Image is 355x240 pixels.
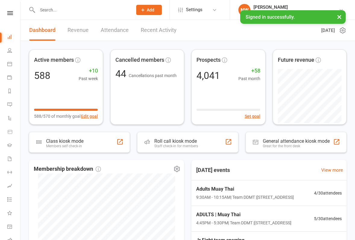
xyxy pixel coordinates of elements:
span: Cancellations past month [129,73,177,78]
input: Search... [36,6,128,14]
a: Payments [7,71,21,85]
div: 4,041 [196,71,220,80]
div: NW [238,4,250,16]
a: What's New [7,207,21,220]
span: Add [147,8,154,12]
span: Membership breakdown [34,165,101,173]
span: 9:30AM - 10:15AM | Team DDMT | [STREET_ADDRESS] [196,194,294,201]
span: Active members [34,56,74,64]
span: +58 [238,67,260,75]
div: Staff check-in for members [154,144,198,148]
a: Revenue [68,20,89,41]
a: Dashboard [29,20,55,41]
a: View more [321,167,343,174]
div: Roll call kiosk mode [154,138,198,144]
a: Dashboard [7,31,21,44]
a: Assessments [7,180,21,193]
button: Set goal [245,113,260,120]
button: Edit goal [81,113,98,120]
span: Past week [79,75,98,82]
div: Class kiosk mode [46,138,83,144]
div: Great for the front desk [263,144,330,148]
a: General attendance kiosk mode [7,220,21,234]
a: Calendar [7,58,21,71]
span: [DATE] [321,27,335,34]
span: Cancelled members [115,56,164,64]
span: 4:45PM - 5:30PM | Team DDMT | [STREET_ADDRESS] [196,220,291,226]
span: 5 / 30 attendees [314,215,342,222]
span: Adults Muay Thai [196,185,294,193]
div: Double Dose Muay Thai [GEOGRAPHIC_DATA] [253,10,339,15]
button: × [334,10,345,23]
div: 588 [34,71,50,80]
span: Prospects [196,56,221,64]
a: Recent Activity [141,20,177,41]
span: 4 / 30 attendees [314,190,342,196]
button: Add [136,5,162,15]
a: Attendance [101,20,129,41]
span: ADULTS | Muay Thai [196,211,291,219]
a: Product Sales [7,126,21,139]
span: Signed in successfully. [246,14,295,20]
a: People [7,44,21,58]
span: Past month [238,75,260,82]
span: Future revenue [278,56,314,64]
span: +10 [79,67,98,75]
a: Reports [7,85,21,98]
div: General attendance kiosk mode [263,138,330,144]
span: 44 [115,68,129,79]
div: [PERSON_NAME] [253,5,339,10]
span: 588/570 of monthly goal [34,113,80,120]
span: Settings [186,3,203,17]
h3: [DATE] events [191,165,235,176]
div: Members self check-in [46,144,83,148]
